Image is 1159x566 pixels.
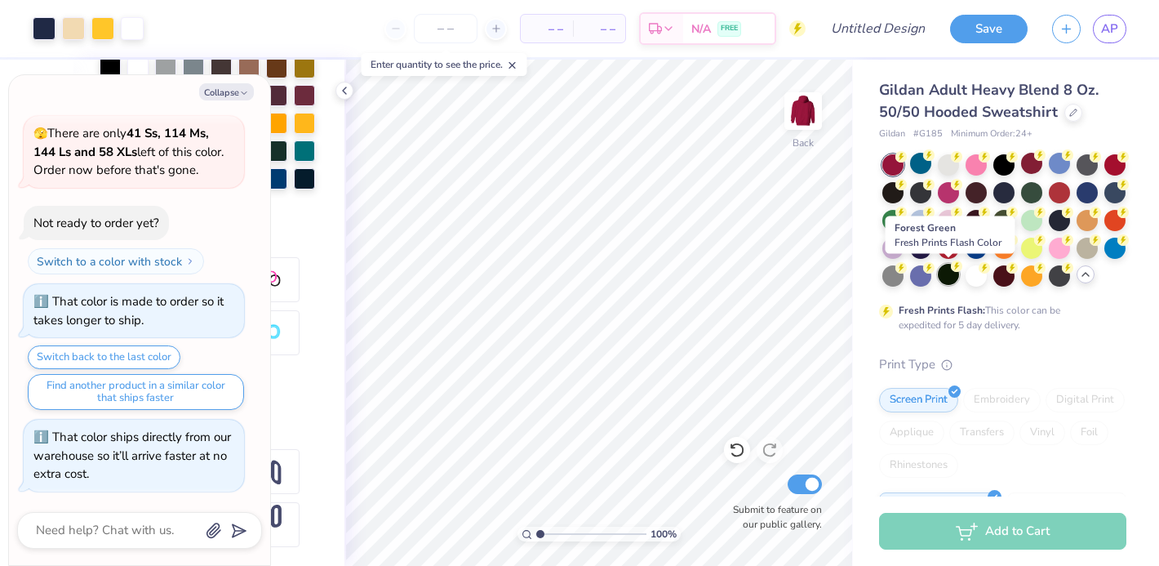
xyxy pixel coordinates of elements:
[793,136,814,150] div: Back
[33,429,231,482] div: That color ships directly from our warehouse so it’ll arrive faster at no extra cost.
[899,304,985,317] strong: Fresh Prints Flash:
[724,502,822,532] label: Submit to feature on our public gallery.
[879,127,905,141] span: Gildan
[33,126,47,141] span: 🫣
[199,83,254,100] button: Collapse
[531,20,563,38] span: – –
[879,421,944,445] div: Applique
[951,127,1032,141] span: Minimum Order: 24 +
[1070,421,1108,445] div: Foil
[1101,20,1118,38] span: AP
[879,80,1099,122] span: Gildan Adult Heavy Blend 8 Oz. 50/50 Hooded Sweatshirt
[913,127,943,141] span: # G185
[28,248,204,274] button: Switch to a color with stock
[33,215,159,231] div: Not ready to order yet?
[33,125,209,160] strong: 41 Ss, 114 Ms, 144 Ls and 58 XLs
[950,15,1028,43] button: Save
[721,23,738,34] span: FREE
[185,256,195,266] img: Switch to a color with stock
[895,236,1001,249] span: Fresh Prints Flash Color
[1046,388,1125,412] div: Digital Print
[1019,421,1065,445] div: Vinyl
[28,345,180,369] button: Switch back to the last color
[963,388,1041,412] div: Embroidery
[879,355,1126,374] div: Print Type
[414,14,477,43] input: – –
[787,95,819,127] img: Back
[691,20,711,38] span: N/A
[879,388,958,412] div: Screen Print
[949,421,1015,445] div: Transfers
[362,53,527,76] div: Enter quantity to see the price.
[583,20,615,38] span: – –
[899,303,1099,332] div: This color can be expedited for 5 day delivery.
[818,12,938,45] input: Untitled Design
[33,293,224,328] div: That color is made to order so it takes longer to ship.
[651,527,677,541] span: 100 %
[1093,15,1126,43] a: AP
[28,374,244,410] button: Find another product in a similar color that ships faster
[33,125,224,178] span: There are only left of this color. Order now before that's gone.
[879,453,958,478] div: Rhinestones
[886,216,1015,254] div: Forest Green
